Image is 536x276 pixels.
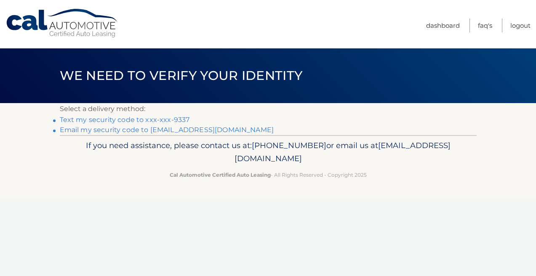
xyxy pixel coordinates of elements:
[60,126,274,134] a: Email my security code to [EMAIL_ADDRESS][DOMAIN_NAME]
[252,141,326,150] span: [PHONE_NUMBER]
[5,8,119,38] a: Cal Automotive
[510,19,531,32] a: Logout
[60,68,303,83] span: We need to verify your identity
[426,19,460,32] a: Dashboard
[478,19,492,32] a: FAQ's
[65,139,471,166] p: If you need assistance, please contact us at: or email us at
[65,170,471,179] p: - All Rights Reserved - Copyright 2025
[60,116,190,124] a: Text my security code to xxx-xxx-9337
[170,172,271,178] strong: Cal Automotive Certified Auto Leasing
[60,103,477,115] p: Select a delivery method:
